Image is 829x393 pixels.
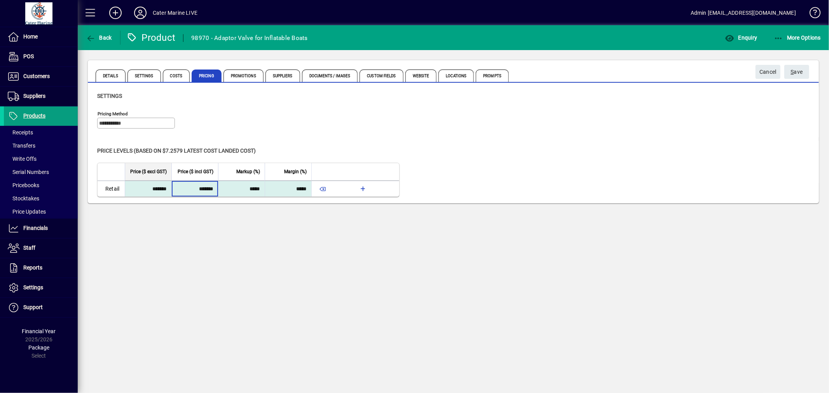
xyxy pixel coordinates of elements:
[756,65,780,79] button: Cancel
[360,70,403,82] span: Custom Fields
[8,143,35,149] span: Transfers
[8,195,39,202] span: Stocktakes
[192,70,222,82] span: Pricing
[23,73,50,79] span: Customers
[127,70,161,82] span: Settings
[774,35,821,41] span: More Options
[4,179,78,192] a: Pricebooks
[4,258,78,278] a: Reports
[178,167,213,176] span: Price ($ incl GST)
[405,70,437,82] span: Website
[223,70,264,82] span: Promotions
[86,35,112,41] span: Back
[23,33,38,40] span: Home
[98,111,128,117] mat-label: Pricing method
[4,139,78,152] a: Transfers
[759,66,777,78] span: Cancel
[4,238,78,258] a: Staff
[163,70,190,82] span: Costs
[23,264,42,271] span: Reports
[98,181,125,196] td: Retail
[78,31,120,45] app-page-header-button: Back
[784,65,809,79] button: Save
[791,66,803,78] span: ave
[23,93,45,99] span: Suppliers
[4,278,78,297] a: Settings
[153,7,197,19] div: Cater Marine LIVE
[725,35,757,41] span: Enquiry
[4,165,78,179] a: Serial Numbers
[723,31,759,45] button: Enquiry
[97,148,256,154] span: Price levels (based on $7.2579 Latest cost landed cost)
[23,304,43,310] span: Support
[191,32,308,44] div: 98970 - Adaptor Valve for Inflatable Boats
[130,167,167,176] span: Price ($ excl GST)
[4,47,78,66] a: POS
[8,209,46,215] span: Price Updates
[236,167,260,176] span: Markup (%)
[791,69,794,75] span: S
[23,53,34,59] span: POS
[691,7,796,19] div: Admin [EMAIL_ADDRESS][DOMAIN_NAME]
[4,126,78,139] a: Receipts
[4,67,78,86] a: Customers
[126,31,176,44] div: Product
[128,6,153,20] button: Profile
[4,298,78,317] a: Support
[265,70,300,82] span: Suppliers
[8,169,49,175] span: Serial Numbers
[804,2,819,27] a: Knowledge Base
[4,205,78,218] a: Price Updates
[438,70,474,82] span: Locations
[4,192,78,205] a: Stocktakes
[97,93,122,99] span: Settings
[8,129,33,136] span: Receipts
[4,27,78,47] a: Home
[23,245,35,251] span: Staff
[103,6,128,20] button: Add
[84,31,114,45] button: Back
[8,182,39,188] span: Pricebooks
[96,70,126,82] span: Details
[23,113,45,119] span: Products
[772,31,823,45] button: More Options
[302,70,358,82] span: Documents / Images
[28,344,49,351] span: Package
[22,328,56,334] span: Financial Year
[23,284,43,290] span: Settings
[476,70,509,82] span: Prompts
[8,156,37,162] span: Write Offs
[23,225,48,231] span: Financials
[4,87,78,106] a: Suppliers
[4,219,78,238] a: Financials
[4,152,78,165] a: Write Offs
[284,167,307,176] span: Margin (%)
